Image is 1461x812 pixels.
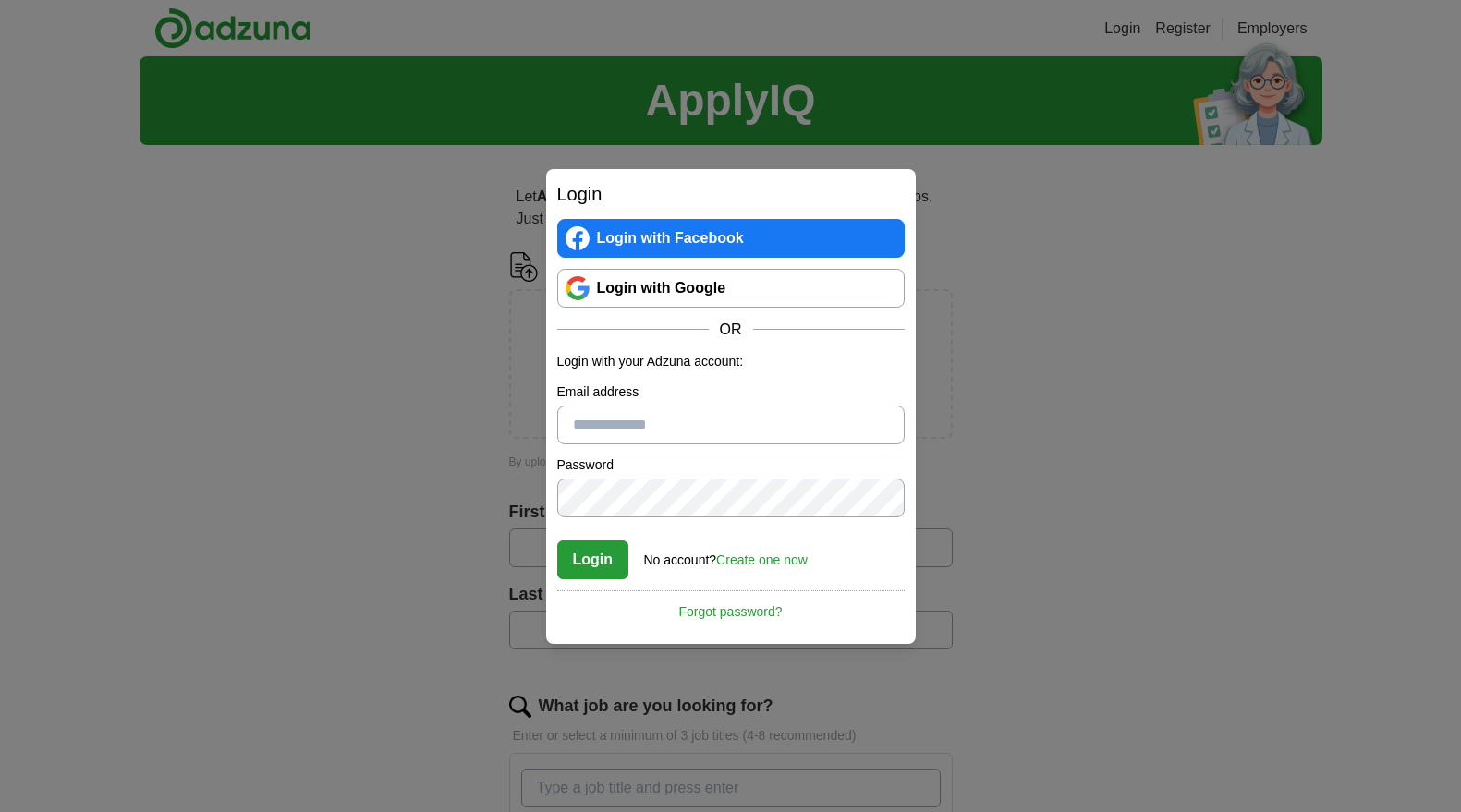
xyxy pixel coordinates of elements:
[716,552,808,567] a: Create one now
[557,180,905,208] h2: Login
[557,540,629,579] button: Login
[557,455,905,475] label: Password
[557,219,905,258] a: Login with Facebook
[557,590,905,622] a: Forgot password?
[709,319,753,341] span: OR
[557,382,905,402] label: Email address
[557,352,905,371] p: Login with your Adzuna account:
[557,269,905,308] a: Login with Google
[644,539,808,570] div: No account?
